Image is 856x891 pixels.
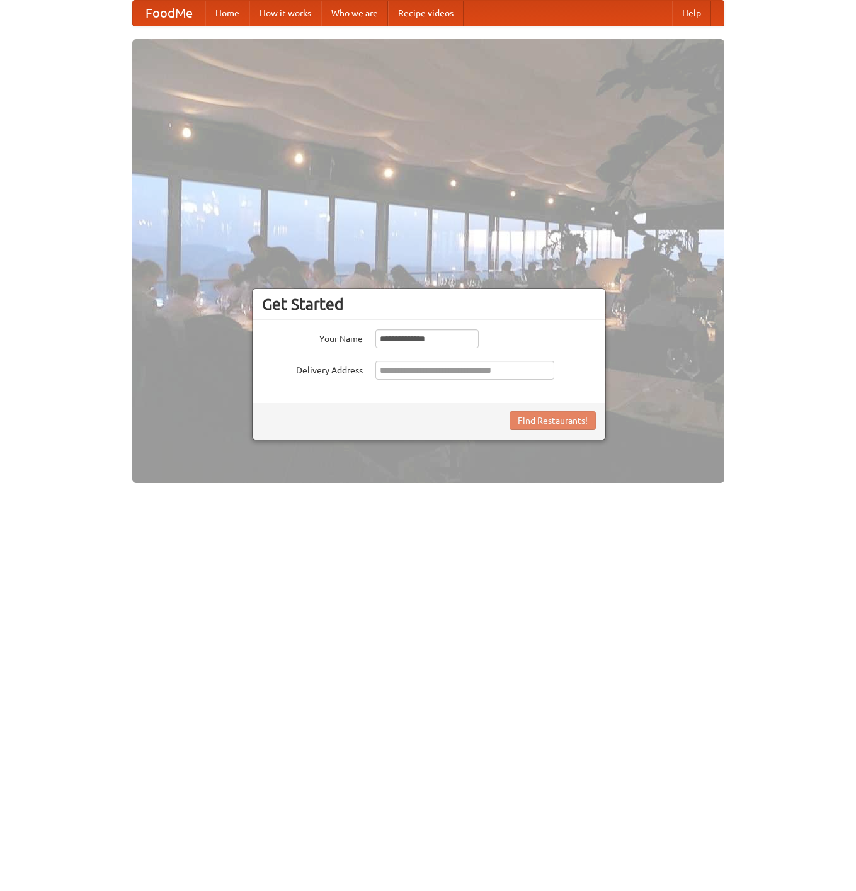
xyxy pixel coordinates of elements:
[249,1,321,26] a: How it works
[133,1,205,26] a: FoodMe
[262,295,596,314] h3: Get Started
[388,1,464,26] a: Recipe videos
[262,329,363,345] label: Your Name
[321,1,388,26] a: Who we are
[205,1,249,26] a: Home
[510,411,596,430] button: Find Restaurants!
[262,361,363,377] label: Delivery Address
[672,1,711,26] a: Help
